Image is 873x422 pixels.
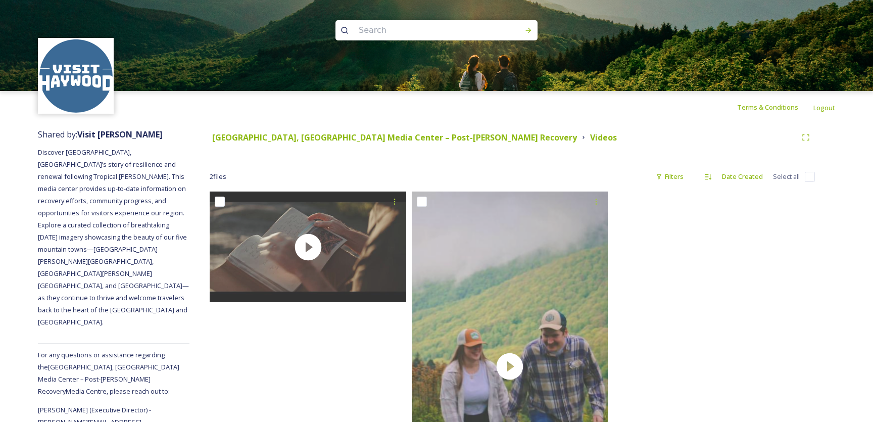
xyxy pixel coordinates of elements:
[210,172,226,181] span: 2 file s
[717,167,768,186] div: Date Created
[590,132,617,143] strong: Videos
[813,103,835,112] span: Logout
[77,129,163,140] strong: Visit [PERSON_NAME]
[773,172,800,181] span: Select all
[38,129,163,140] span: Shared by:
[210,192,406,302] img: thumbnail
[212,132,577,143] strong: [GEOGRAPHIC_DATA], [GEOGRAPHIC_DATA] Media Center – Post-[PERSON_NAME] Recovery
[651,167,689,186] div: Filters
[737,101,813,113] a: Terms & Conditions
[39,39,113,113] img: images.png
[737,103,798,112] span: Terms & Conditions
[38,148,189,326] span: Discover [GEOGRAPHIC_DATA], [GEOGRAPHIC_DATA]’s story of resilience and renewal following Tropica...
[354,19,492,41] input: Search
[38,350,179,396] span: For any questions or assistance regarding the [GEOGRAPHIC_DATA], [GEOGRAPHIC_DATA] Media Center –...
